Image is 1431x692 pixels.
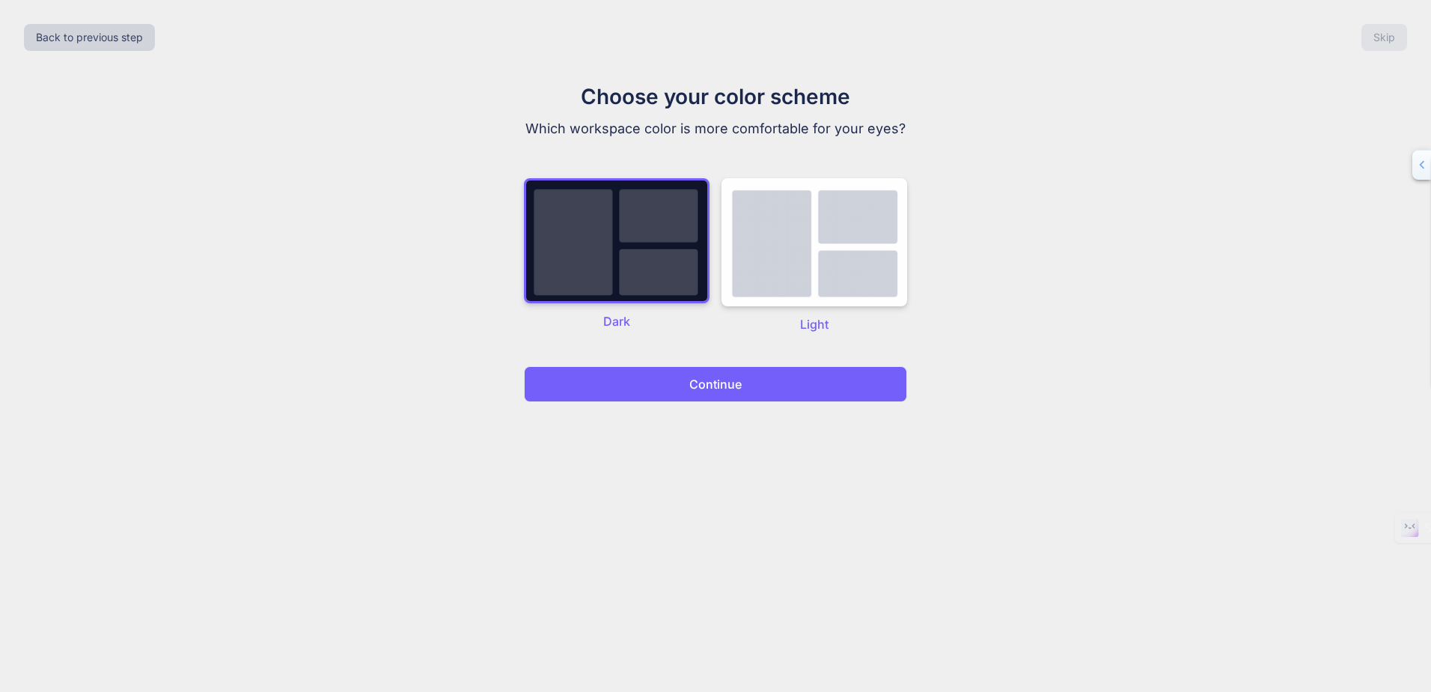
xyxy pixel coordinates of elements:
p: Continue [689,375,742,393]
h1: Choose your color scheme [464,81,967,112]
img: dark [721,178,907,306]
img: dark [524,178,710,303]
p: Dark [524,312,710,330]
button: Back to previous step [24,24,155,51]
button: Continue [524,366,907,402]
button: Skip [1361,24,1407,51]
p: Which workspace color is more comfortable for your eyes? [464,118,967,139]
p: Light [721,315,907,333]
